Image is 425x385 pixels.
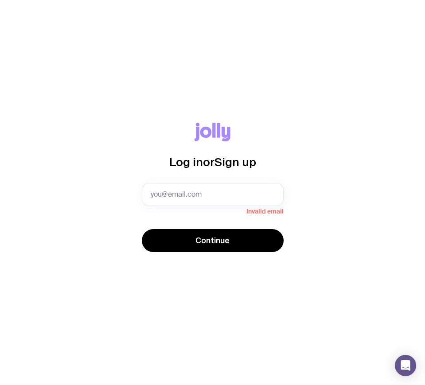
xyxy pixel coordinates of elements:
input: you@email.com [142,183,284,206]
div: Open Intercom Messenger [395,355,416,376]
span: Continue [195,235,230,246]
span: Log in [169,156,203,168]
span: Sign up [214,156,256,168]
button: Continue [142,229,284,252]
span: Invalid email [142,206,284,215]
span: or [203,156,214,168]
